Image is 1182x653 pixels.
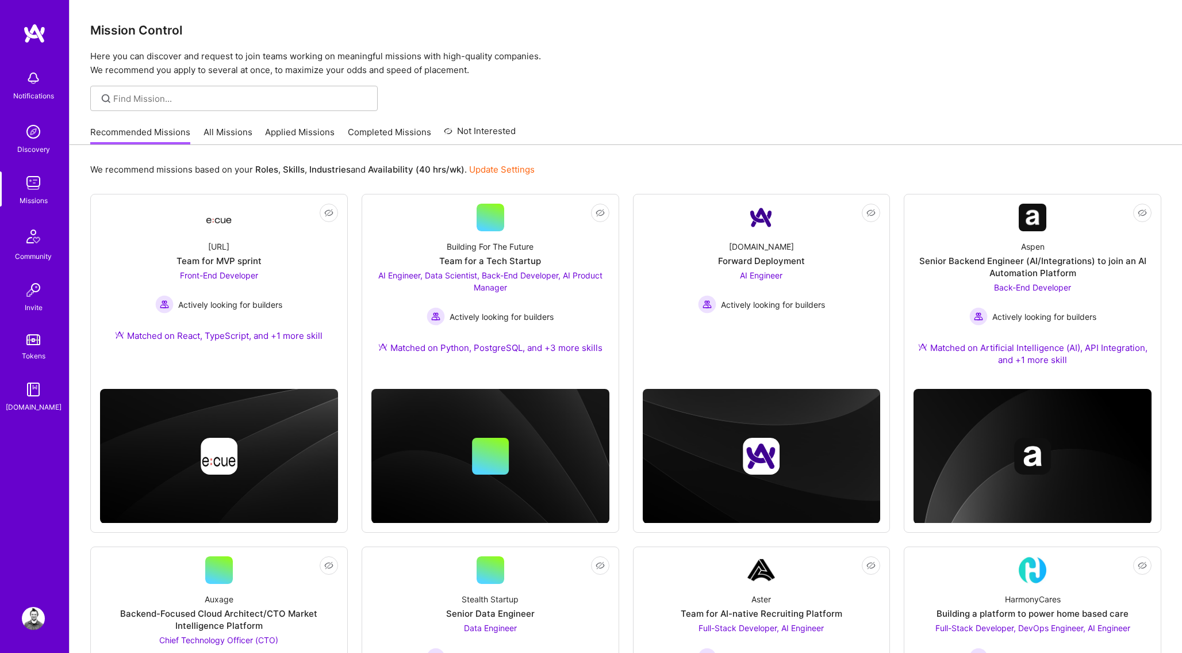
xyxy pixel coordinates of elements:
div: Forward Deployment [718,255,805,267]
span: Front-End Developer [180,270,258,280]
div: Matched on React, TypeScript, and +1 more skill [115,330,323,342]
div: Community [15,250,52,262]
span: AI Engineer, Data Scientist, Back-End Developer, AI Product Manager [378,270,602,292]
div: Senior Backend Engineer (AI/Integrations) to join an AI Automation Platform [914,255,1152,279]
input: Find Mission... [113,93,369,105]
span: Full-Stack Developer, AI Engineer [699,623,824,633]
img: guide book [22,378,45,401]
div: Tokens [22,350,45,362]
img: Company Logo [1019,204,1046,231]
span: Actively looking for builders [178,299,282,311]
img: Actively looking for builders [155,295,174,314]
div: Invite [25,301,43,314]
i: icon EyeClosed [596,208,605,217]
img: Actively looking for builders [969,307,988,326]
div: Senior Data Engineer [446,608,535,620]
div: [DOMAIN_NAME] [729,240,794,253]
div: Matched on Python, PostgreSQL, and +3 more skills [378,342,602,354]
div: Team for MVP sprint [176,255,262,267]
i: icon EyeClosed [1138,208,1147,217]
img: Actively looking for builders [698,295,716,314]
p: Here you can discover and request to join teams working on meaningful missions with high-quality ... [90,49,1161,77]
p: We recommend missions based on your , , and . [90,163,535,175]
div: Matched on Artificial Intelligence (AI), API Integration, and +1 more skill [914,342,1152,366]
img: tokens [26,334,40,345]
a: Company LogoAspenSenior Backend Engineer (AI/Integrations) to join an AI Automation PlatformBack-... [914,204,1152,380]
b: Availability (40 hrs/wk) [368,164,465,175]
a: Company Logo[URL]Team for MVP sprintFront-End Developer Actively looking for buildersActively loo... [100,204,338,358]
span: Actively looking for builders [992,311,1096,323]
b: Skills [283,164,305,175]
img: logo [23,23,46,44]
div: Aspen [1021,240,1045,253]
img: User Avatar [22,607,45,630]
a: User Avatar [19,607,48,630]
div: Building a platform to power home based care [937,608,1129,620]
a: Building For The FutureTeam for a Tech StartupAI Engineer, Data Scientist, Back-End Developer, AI... [371,204,609,368]
div: Building For The Future [447,240,534,253]
div: [URL] [208,240,229,253]
img: Ateam Purple Icon [115,330,124,339]
i: icon EyeClosed [866,561,876,570]
img: Company logo [1014,438,1051,475]
img: bell [22,67,45,90]
div: Stealth Startup [462,593,519,605]
img: Company logo [743,438,780,475]
img: cover [100,389,338,524]
a: Not Interested [444,124,516,145]
b: Roles [255,164,278,175]
img: Company logo [201,438,237,475]
div: Discovery [17,143,50,155]
span: Full-Stack Developer, DevOps Engineer, AI Engineer [935,623,1130,633]
img: cover [643,389,881,524]
span: AI Engineer [740,270,782,280]
a: All Missions [204,126,252,145]
a: Company Logo[DOMAIN_NAME]Forward DeploymentAI Engineer Actively looking for buildersActively look... [643,204,881,358]
h3: Mission Control [90,23,1161,37]
img: Company Logo [1019,556,1046,584]
img: Company Logo [205,207,233,228]
span: Back-End Developer [994,282,1071,292]
img: discovery [22,120,45,143]
img: Company Logo [747,556,775,584]
i: icon EyeClosed [1138,561,1147,570]
i: icon EyeClosed [324,208,333,217]
a: Applied Missions [265,126,335,145]
i: icon EyeClosed [596,561,605,570]
a: Completed Missions [348,126,431,145]
div: Team for AI-native Recruiting Platform [681,608,842,620]
i: icon EyeClosed [866,208,876,217]
div: Auxage [205,593,233,605]
div: HarmonyCares [1005,593,1061,605]
div: Backend-Focused Cloud Architect/CTO Market Intelligence Platform [100,608,338,632]
span: Data Engineer [464,623,517,633]
img: Company Logo [747,204,775,231]
span: Chief Technology Officer (CTO) [159,635,278,645]
img: Ateam Purple Icon [378,342,387,352]
img: Invite [22,278,45,301]
img: teamwork [22,171,45,194]
i: icon EyeClosed [324,561,333,570]
span: Actively looking for builders [450,311,554,323]
div: Missions [20,194,48,207]
i: icon SearchGrey [99,92,113,105]
div: Aster [751,593,771,605]
img: Ateam Purple Icon [918,342,927,352]
a: Recommended Missions [90,126,190,145]
img: Community [20,223,47,250]
a: Update Settings [469,164,535,175]
img: Actively looking for builders [427,307,445,326]
div: [DOMAIN_NAME] [6,401,62,413]
span: Actively looking for builders [721,299,825,311]
div: Team for a Tech Startup [439,255,541,267]
div: Notifications [13,90,54,102]
img: cover [371,389,609,524]
b: Industries [309,164,351,175]
img: cover [914,389,1152,524]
